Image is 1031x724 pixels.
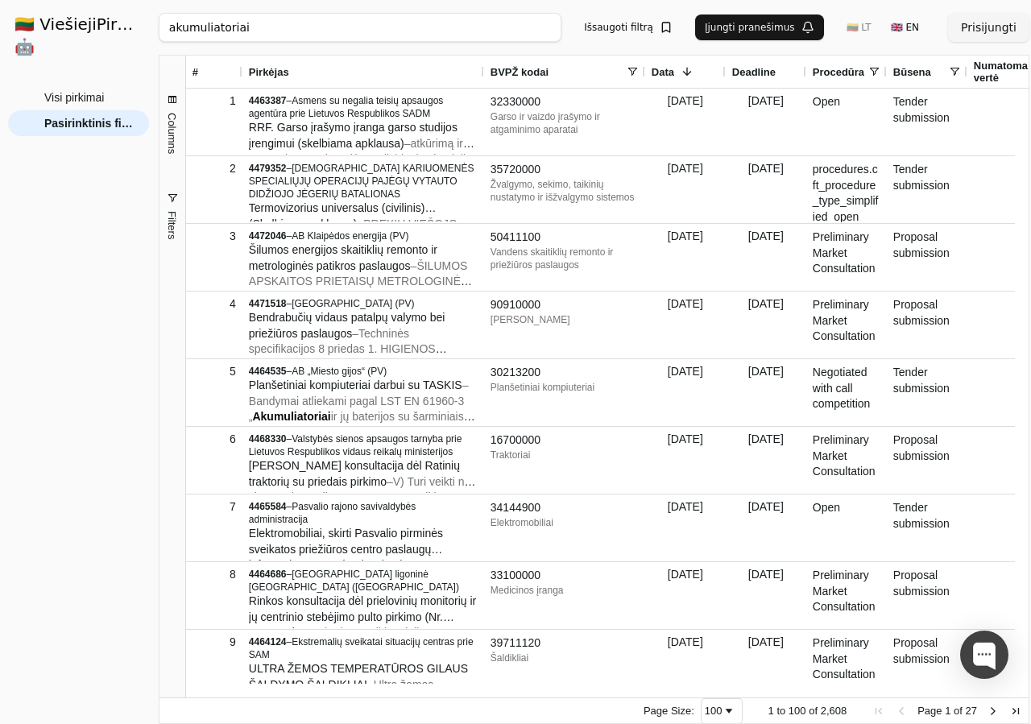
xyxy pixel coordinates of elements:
[491,516,639,529] div: Elektromobiliai
[726,562,806,629] div: [DATE]
[726,292,806,358] div: [DATE]
[491,297,639,313] div: 90910000
[806,89,887,155] div: Open
[645,494,726,561] div: [DATE]
[726,224,806,291] div: [DATE]
[249,501,416,525] span: Pasvalio rajono savivaldybės administracija
[249,594,476,639] span: Rinkos konsultacija dėl prielovinių monitorių ir jų centrinio stebėjimo pulto pirkimo (Nr. 4464686)
[705,705,723,717] div: 100
[249,243,437,272] span: Šilumos energijos skaitiklių remonto ir metrologinės patikros paslaugos
[292,298,414,309] span: [GEOGRAPHIC_DATA] (PV)
[806,359,887,426] div: Negotiated with call competition
[887,156,967,223] div: Tender submission
[652,66,674,78] span: Data
[166,211,178,239] span: Filters
[806,562,887,629] div: Preliminary Market Consultation
[821,705,847,717] span: 2,608
[491,365,639,381] div: 30213200
[292,230,408,242] span: AB Klaipėdos energija (PV)
[893,66,931,78] span: Būsena
[644,705,694,717] div: Page Size:
[249,433,462,457] span: Valstybės sienos apsaugos tarnyba prie Lietuvos Respublikos vidaus reikalų ministerijos
[987,705,1000,718] div: Next Page
[491,432,639,449] div: 16700000
[249,636,287,647] span: 4464124
[491,313,639,326] div: [PERSON_NAME]
[726,359,806,426] div: [DATE]
[491,635,639,652] div: 39711120
[193,89,236,113] div: 1
[726,156,806,223] div: [DATE]
[1009,705,1022,718] div: Last Page
[806,156,887,223] div: procedures.cft_procedure_type_simplified_open
[768,705,774,717] span: 1
[249,500,478,526] div: –
[249,636,474,660] span: Ekstremalių sveikatai situacijų centras prie SAM
[249,121,458,150] span: RRF. Garso įrašymo įranga garso studijos įrengimui (skelbiama apklausa)
[249,230,287,242] span: 4472046
[249,626,437,655] span: Monitoriaus veikimo laikas, maitinant iš
[249,635,478,661] div: –
[645,427,726,494] div: [DATE]
[193,157,236,180] div: 2
[249,558,463,634] span: PASVALIO RAJONO SAVIVALDYBĖS ADMINISTRACIJA Biudžetinė įstaiga, Vytauto Didžiojo a. 1, 39143 Pasv...
[249,379,462,391] span: Planšetiniai kompiuteriai darbui su TASKIS
[948,13,1029,42] button: Prisijungti
[491,66,549,78] span: BVPŽ kodai
[252,410,330,423] span: Akumuliatoriai
[249,459,460,488] span: [PERSON_NAME] konsultacija dėl Ratinių traktorių su priedais pirkimo
[491,110,639,136] div: Garso ir vaizdo įrašymo ir atgaminimo aparatai
[887,359,967,426] div: Tender submission
[249,569,459,593] span: [GEOGRAPHIC_DATA] ligoninė [GEOGRAPHIC_DATA] ([GEOGRAPHIC_DATA])
[44,111,133,135] span: Pasirinktinis filtras (2608)
[249,365,478,378] div: –
[44,85,104,110] span: Visi pirkimai
[193,631,236,654] div: 9
[249,662,468,691] span: ULTRA ŽEMOS TEMPERATŪROS GILAUS ŠALDYMO ŠALDIKLIAI
[726,630,806,697] div: [DATE]
[945,705,950,717] span: 1
[249,298,287,309] span: 4471518
[806,494,887,561] div: Open
[645,359,726,426] div: [DATE]
[574,14,682,40] button: Išsaugoti filtrą
[645,292,726,358] div: [DATE]
[806,292,887,358] div: Preliminary Market Consultation
[491,449,639,461] div: Traktoriai
[249,201,437,230] span: Termovizorius universalus (civilinis) (Skelbiama apklausa)
[193,495,236,519] div: 7
[491,381,639,394] div: Planšetiniai kompiuteriai
[813,66,864,78] span: Procedūra
[881,14,929,40] button: 🇬🇧 EN
[789,705,806,717] span: 100
[491,162,639,178] div: 35720000
[491,584,639,597] div: Medicinos įranga
[249,66,289,78] span: Pirkėjas
[249,94,478,120] div: –
[249,230,478,242] div: –
[491,178,639,204] div: Žvalgymo, sekimo, taikinių nustatymo ir išžvalgymo sistemos
[645,156,726,223] div: [DATE]
[159,13,561,42] input: Greita paieška...
[806,427,887,494] div: Preliminary Market Consultation
[249,626,462,686] span: –
[193,563,236,586] div: 8
[193,66,198,78] span: #
[887,292,967,358] div: Proposal submission
[645,562,726,629] div: [DATE]
[895,705,908,718] div: Previous Page
[491,568,639,584] div: 33100000
[887,562,967,629] div: Proposal submission
[249,162,478,201] div: –
[887,494,967,561] div: Tender submission
[726,494,806,561] div: [DATE]
[249,558,463,634] span: –
[806,630,887,697] div: Preliminary Market Consultation
[193,292,236,316] div: 4
[491,652,639,664] div: Šaldikliai
[249,410,475,439] span: ir jų baterijos su šarminiais arba kitokiais nerūgštiniais elektrolitais
[249,395,464,424] span: Bandymai atliekami pagal LST EN 61960-3 „
[249,433,287,445] span: 4468330
[491,230,639,246] div: 50411100
[645,630,726,697] div: [DATE]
